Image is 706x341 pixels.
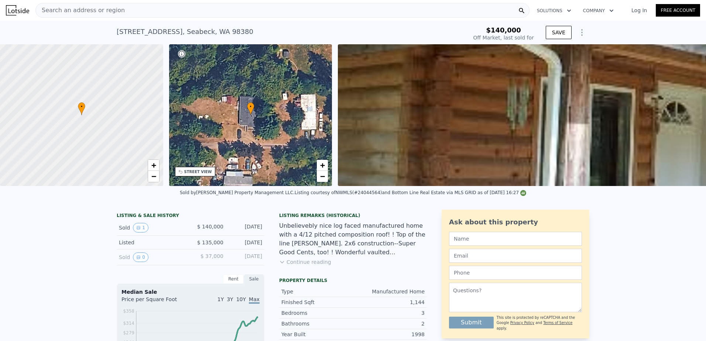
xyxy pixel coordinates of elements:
[184,169,212,175] div: STREET VIEW
[531,4,577,17] button: Solutions
[217,296,224,302] span: 1Y
[281,288,353,295] div: Type
[279,278,427,283] div: Property details
[353,299,425,306] div: 1,144
[317,171,328,182] a: Zoom out
[247,103,254,110] span: •
[223,274,244,284] div: Rent
[623,7,656,14] a: Log In
[148,171,159,182] a: Zoom out
[236,296,246,302] span: 10Y
[577,4,620,17] button: Company
[279,213,427,218] div: Listing Remarks (Historical)
[473,34,534,41] div: Off Market, last sold for
[121,296,191,307] div: Price per Square Foot
[123,309,134,314] tspan: $358
[201,253,223,259] span: $ 37,000
[151,161,156,170] span: +
[281,309,353,317] div: Bedrooms
[656,4,700,17] a: Free Account
[353,288,425,295] div: Manufactured Home
[123,330,134,335] tspan: $279
[353,309,425,317] div: 3
[543,321,572,325] a: Terms of Service
[449,232,582,246] input: Name
[320,172,325,181] span: −
[497,315,582,331] div: This site is protected by reCAPTCHA and the Google and apply.
[119,239,185,246] div: Listed
[133,223,148,232] button: View historical data
[197,224,223,230] span: $ 140,000
[123,321,134,326] tspan: $314
[119,252,185,262] div: Sold
[247,102,254,115] div: •
[520,190,526,196] img: NWMLS Logo
[317,160,328,171] a: Zoom in
[353,331,425,338] div: 1998
[281,331,353,338] div: Year Built
[36,6,125,15] span: Search an address or region
[197,240,223,245] span: $ 135,000
[449,249,582,263] input: Email
[279,221,427,257] div: Unbelievebly nice log faced manufactured home with a 4/12 pitched composition roof! ! Top of the ...
[449,266,582,280] input: Phone
[229,252,262,262] div: [DATE]
[295,190,526,195] div: Listing courtesy of NWMLS (#24044564) and Bottom Line Real Estate via MLS GRID as of [DATE] 16:27
[244,274,264,284] div: Sale
[117,27,253,37] div: [STREET_ADDRESS] , Seabeck , WA 98380
[180,190,295,195] div: Sold by [PERSON_NAME] Property Management LLC .
[117,213,264,220] div: LISTING & SALE HISTORY
[6,5,29,15] img: Lotside
[486,26,521,34] span: $140,000
[249,296,260,304] span: Max
[546,26,572,39] button: SAVE
[148,160,159,171] a: Zoom in
[281,320,353,327] div: Bathrooms
[449,217,582,227] div: Ask about this property
[575,25,589,40] button: Show Options
[227,296,233,302] span: 3Y
[133,252,148,262] button: View historical data
[449,317,494,328] button: Submit
[281,299,353,306] div: Finished Sqft
[353,320,425,327] div: 2
[510,321,534,325] a: Privacy Policy
[229,223,262,232] div: [DATE]
[151,172,156,181] span: −
[320,161,325,170] span: +
[279,258,331,266] button: Continue reading
[78,102,85,115] div: •
[78,103,85,110] span: •
[119,223,185,232] div: Sold
[229,239,262,246] div: [DATE]
[121,288,260,296] div: Median Sale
